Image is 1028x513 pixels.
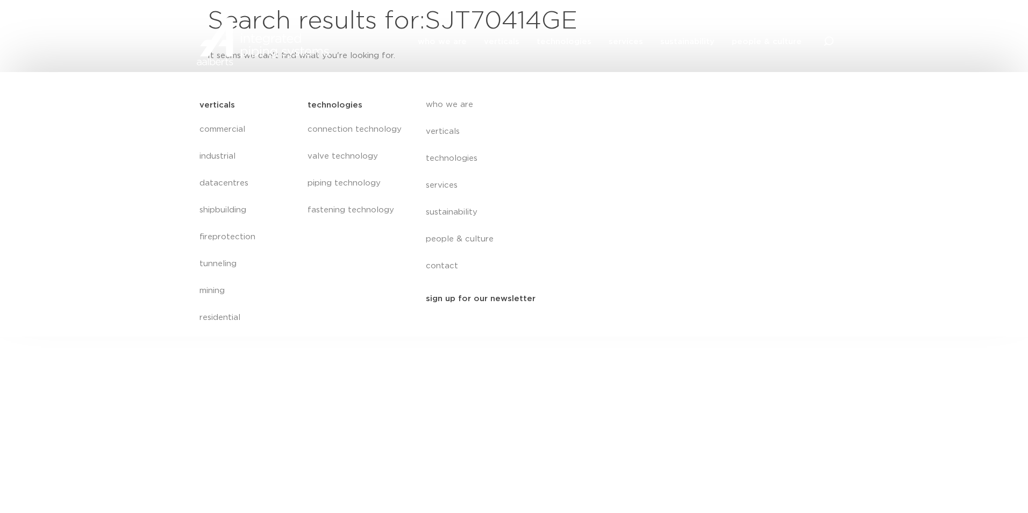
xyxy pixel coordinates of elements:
[199,170,297,197] a: datacentres
[308,170,404,197] a: piping technology
[426,226,623,253] a: people & culture
[426,172,623,199] a: services
[426,199,623,226] a: sustainability
[609,20,643,63] a: services
[732,20,802,63] a: people & culture
[426,145,623,172] a: technologies
[308,143,404,170] a: valve technology
[426,91,623,280] nav: Menu
[199,116,297,331] nav: Menu
[537,20,591,63] a: technologies
[199,251,297,277] a: tunneling
[660,20,715,63] a: sustainability
[199,143,297,170] a: industrial
[426,253,623,280] a: contact
[199,197,297,224] a: shipbuilding
[308,197,404,224] a: fastening technology
[308,116,404,224] nav: Menu
[426,91,623,118] a: who we are
[426,290,536,308] h5: sign up for our newsletter
[199,224,297,251] a: fireprotection
[308,97,362,114] h5: technologies
[484,20,519,63] a: verticals
[199,304,297,331] a: residential
[418,20,802,63] nav: Menu
[418,20,467,63] a: who we are
[199,97,235,114] h5: verticals
[426,118,623,145] a: verticals
[308,116,404,143] a: connection technology
[199,277,297,304] a: mining
[199,116,297,143] a: commercial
